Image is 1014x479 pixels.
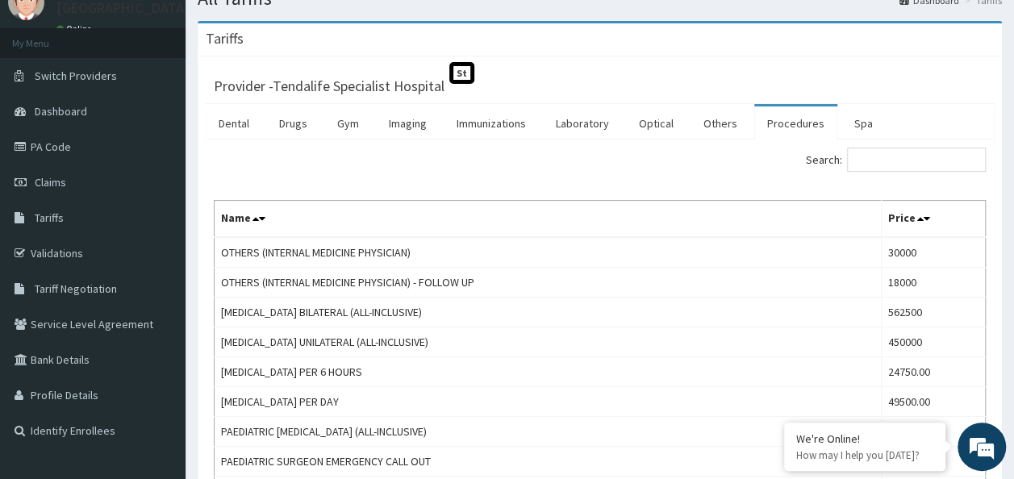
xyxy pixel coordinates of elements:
[215,237,882,268] td: OTHERS (INTERNAL MEDICINE PHYSICIAN)
[444,106,539,140] a: Immunizations
[847,148,986,172] input: Search:
[215,447,882,477] td: PAEDIATRIC SURGEON EMERGENCY CALL OUT
[543,106,622,140] a: Laboratory
[215,268,882,298] td: OTHERS (INTERNAL MEDICINE PHYSICIAN) - FOLLOW UP
[35,210,64,225] span: Tariffs
[806,148,986,172] label: Search:
[449,62,474,84] span: St
[881,298,985,327] td: 562500
[881,268,985,298] td: 18000
[881,201,985,238] th: Price
[215,201,882,238] th: Name
[881,387,985,417] td: 49500.00
[35,281,117,296] span: Tariff Negotiation
[266,106,320,140] a: Drugs
[8,313,307,369] textarea: Type your message and hit 'Enter'
[796,431,933,446] div: We're Online!
[84,90,271,111] div: Chat with us now
[215,357,882,387] td: [MEDICAL_DATA] PER 6 HOURS
[841,106,886,140] a: Spa
[881,237,985,268] td: 30000
[881,327,985,357] td: 450000
[35,104,87,119] span: Dashboard
[215,327,882,357] td: [MEDICAL_DATA] UNILATERAL (ALL-INCLUSIVE)
[881,357,985,387] td: 24750.00
[56,23,95,35] a: Online
[265,8,303,47] div: Minimize live chat window
[206,106,262,140] a: Dental
[215,387,882,417] td: [MEDICAL_DATA] PER DAY
[56,1,190,15] p: [GEOGRAPHIC_DATA]
[691,106,750,140] a: Others
[206,31,244,46] h3: Tariffs
[376,106,440,140] a: Imaging
[215,298,882,327] td: [MEDICAL_DATA] BILATERAL (ALL-INCLUSIVE)
[626,106,686,140] a: Optical
[324,106,372,140] a: Gym
[94,140,223,302] span: We're online!
[35,69,117,83] span: Switch Providers
[881,417,985,447] td: 75750
[30,81,65,121] img: d_794563401_company_1708531726252_794563401
[214,79,444,94] h3: Provider - Tendalife Specialist Hospital
[215,417,882,447] td: PAEDIATRIC [MEDICAL_DATA] (ALL-INCLUSIVE)
[754,106,837,140] a: Procedures
[796,448,933,462] p: How may I help you today?
[35,175,66,190] span: Claims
